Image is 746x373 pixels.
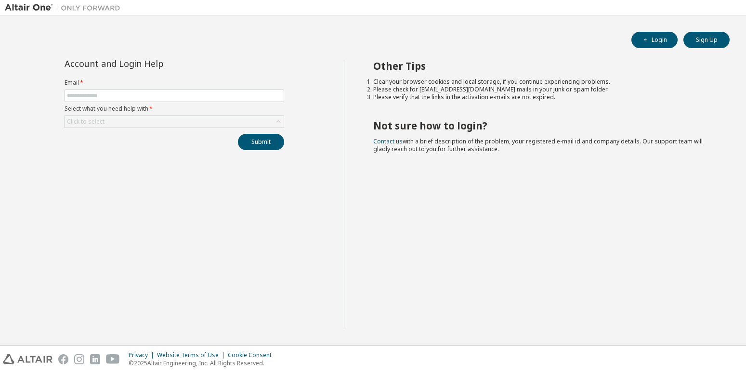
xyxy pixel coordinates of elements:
button: Submit [238,134,284,150]
div: Privacy [129,351,157,359]
label: Email [65,79,284,87]
li: Clear your browser cookies and local storage, if you continue experiencing problems. [373,78,712,86]
h2: Other Tips [373,60,712,72]
span: with a brief description of the problem, your registered e-mail id and company details. Our suppo... [373,137,703,153]
div: Cookie Consent [228,351,277,359]
p: © 2025 Altair Engineering, Inc. All Rights Reserved. [129,359,277,367]
h2: Not sure how to login? [373,119,712,132]
img: facebook.svg [58,354,68,364]
button: Login [631,32,678,48]
a: Contact us [373,137,403,145]
div: Click to select [65,116,284,128]
label: Select what you need help with [65,105,284,113]
img: instagram.svg [74,354,84,364]
div: Click to select [67,118,105,126]
div: Website Terms of Use [157,351,228,359]
li: Please check for [EMAIL_ADDRESS][DOMAIN_NAME] mails in your junk or spam folder. [373,86,712,93]
div: Account and Login Help [65,60,240,67]
img: youtube.svg [106,354,120,364]
img: altair_logo.svg [3,354,52,364]
li: Please verify that the links in the activation e-mails are not expired. [373,93,712,101]
button: Sign Up [683,32,730,48]
img: linkedin.svg [90,354,100,364]
img: Altair One [5,3,125,13]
